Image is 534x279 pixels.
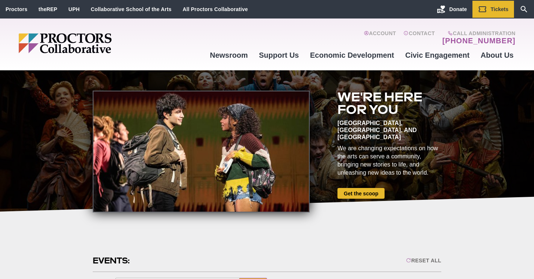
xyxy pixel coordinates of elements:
[204,45,253,65] a: Newsroom
[431,1,472,18] a: Donate
[442,36,515,45] a: [PHONE_NUMBER]
[19,33,169,53] img: Proctors logo
[91,6,172,12] a: Collaborative School of the Arts
[304,45,400,65] a: Economic Development
[449,6,467,12] span: Donate
[337,91,441,116] h2: We're here for you
[364,30,396,45] a: Account
[514,1,534,18] a: Search
[400,45,475,65] a: Civic Engagement
[472,1,514,18] a: Tickets
[475,45,519,65] a: About Us
[337,144,441,177] div: We are changing expectations on how the arts can serve a community, bringing new stories to life,...
[69,6,80,12] a: UPH
[406,258,441,263] div: Reset All
[440,30,515,36] span: Call Administration
[491,6,508,12] span: Tickets
[403,30,435,45] a: Contact
[337,188,385,199] a: Get the scoop
[93,255,131,266] h2: Events:
[39,6,57,12] a: theREP
[253,45,304,65] a: Support Us
[182,6,248,12] a: All Proctors Collaborative
[6,6,27,12] a: Proctors
[337,120,441,141] div: [GEOGRAPHIC_DATA], [GEOGRAPHIC_DATA], and [GEOGRAPHIC_DATA]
